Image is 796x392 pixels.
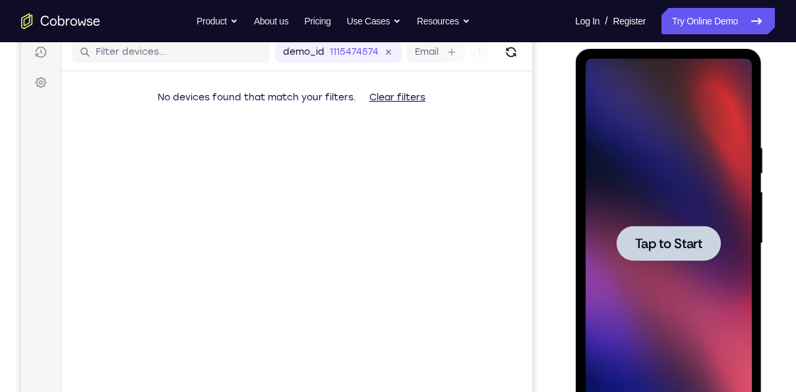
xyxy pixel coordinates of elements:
[254,8,288,34] a: About us
[417,8,470,34] button: Resources
[51,8,123,29] h1: Connect
[197,8,238,34] button: Product
[41,177,145,212] button: Tap to Start
[661,8,775,34] a: Try Online Demo
[21,13,100,29] a: Go to the home page
[457,44,491,57] label: User ID
[75,44,241,57] input: Filter devices...
[338,82,415,109] button: Clear filters
[137,90,335,101] span: No devices found that match your filters.
[394,44,417,57] label: Email
[575,8,599,34] a: Log In
[479,40,501,61] button: Refresh
[304,8,330,34] a: Pricing
[59,188,127,201] span: Tap to Start
[262,44,303,57] label: demo_id
[347,8,401,34] button: Use Cases
[605,13,607,29] span: /
[613,8,646,34] a: Register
